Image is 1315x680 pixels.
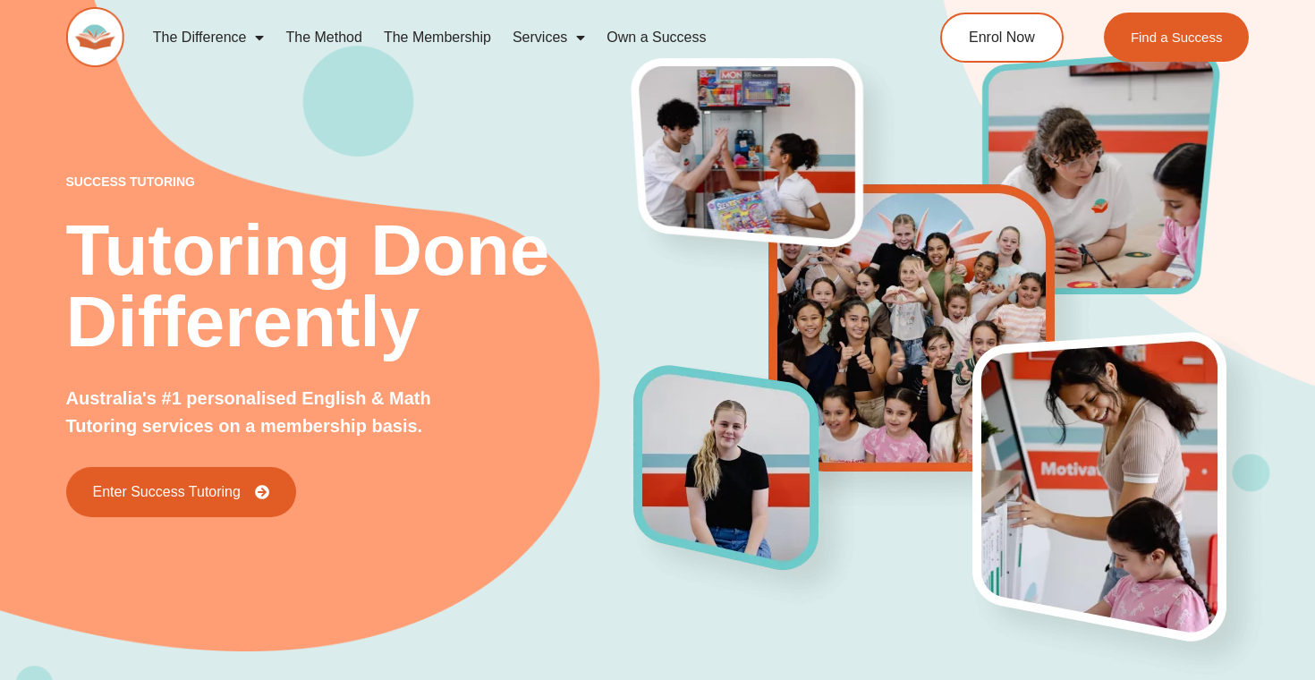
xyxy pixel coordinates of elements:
[66,385,481,440] p: Australia's #1 personalised English & Math Tutoring services on a membership basis.
[969,30,1035,45] span: Enrol Now
[93,485,241,499] span: Enter Success Tutoring
[275,17,372,58] a: The Method
[142,17,873,58] nav: Menu
[66,175,634,188] p: success tutoring
[1131,30,1223,44] span: Find a Success
[142,17,276,58] a: The Difference
[66,467,296,517] a: Enter Success Tutoring
[596,17,717,58] a: Own a Success
[502,17,596,58] a: Services
[66,215,634,358] h2: Tutoring Done Differently
[373,17,502,58] a: The Membership
[940,13,1064,63] a: Enrol Now
[1104,13,1250,62] a: Find a Success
